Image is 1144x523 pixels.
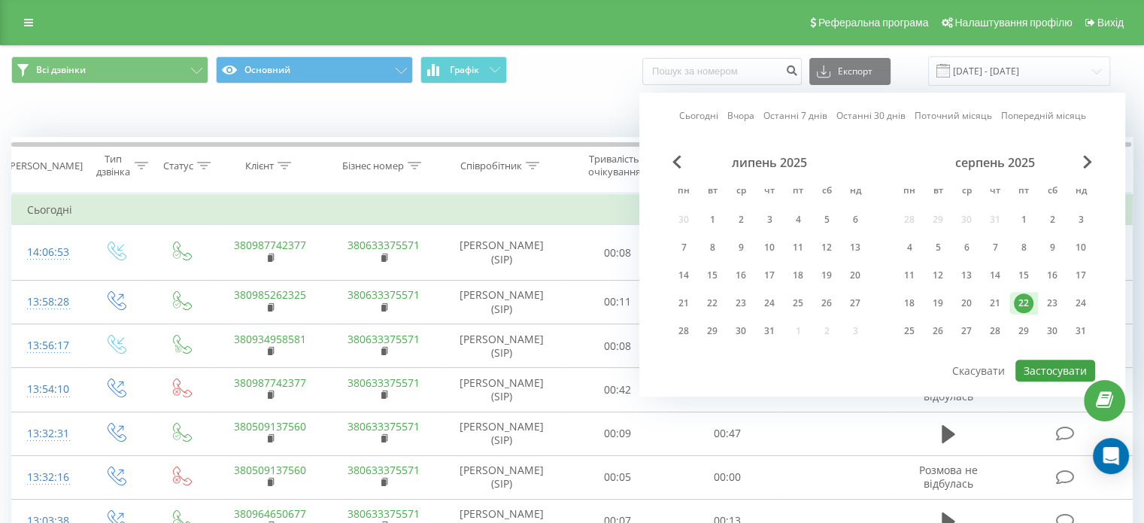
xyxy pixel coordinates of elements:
td: [PERSON_NAME] (SIP) [441,280,563,324]
button: Основний [216,56,413,84]
span: Previous Month [672,155,681,169]
div: 31 [760,321,779,341]
div: сб 16 серп 2025 р. [1038,264,1067,287]
div: вт 12 серп 2025 р. [924,264,952,287]
div: 12 [817,238,836,257]
div: 18 [900,293,919,313]
div: 17 [760,266,779,285]
div: вт 29 лип 2025 р. [698,320,727,342]
div: чт 10 лип 2025 р. [755,236,784,259]
div: Статус [163,160,193,172]
div: 6 [957,238,976,257]
a: 380633375571 [347,376,420,390]
div: 24 [1071,293,1091,313]
a: 380633375571 [347,238,420,252]
abbr: субота [815,181,838,203]
div: 13 [957,266,976,285]
div: 29 [702,321,722,341]
div: чт 3 лип 2025 р. [755,208,784,231]
div: ср 23 лип 2025 р. [727,292,755,315]
div: 1 [702,210,722,230]
a: Попередній місяць [1001,109,1086,123]
div: 23 [1042,293,1062,313]
a: Останні 30 днів [836,109,906,123]
span: Вихід [1097,17,1124,29]
div: 14 [674,266,693,285]
div: 26 [817,293,836,313]
div: пт 11 лип 2025 р. [784,236,812,259]
abbr: понеділок [898,181,921,203]
button: Скасувати [944,360,1013,382]
div: 23 [731,293,751,313]
div: 11 [900,266,919,285]
div: 26 [928,321,948,341]
div: 13 [845,238,865,257]
div: сб 26 лип 2025 р. [812,292,841,315]
span: Графік [450,65,479,75]
a: 380633375571 [347,463,420,477]
div: 5 [817,210,836,230]
abbr: середа [955,181,978,203]
abbr: середа [730,181,752,203]
td: [PERSON_NAME] (SIP) [441,324,563,368]
div: пн 7 лип 2025 р. [669,236,698,259]
div: 8 [1014,238,1033,257]
div: ср 2 лип 2025 р. [727,208,755,231]
div: 4 [788,210,808,230]
div: Клієнт [245,160,274,172]
div: ср 30 лип 2025 р. [727,320,755,342]
div: пн 21 лип 2025 р. [669,292,698,315]
span: Next Month [1083,155,1092,169]
div: ср 13 серп 2025 р. [952,264,981,287]
div: пт 1 серп 2025 р. [1009,208,1038,231]
span: Налаштування профілю [954,17,1072,29]
div: ср 20 серп 2025 р. [952,292,981,315]
button: Всі дзвінки [11,56,208,84]
div: вт 1 лип 2025 р. [698,208,727,231]
input: Пошук за номером [642,58,802,85]
div: 17 [1071,266,1091,285]
div: вт 26 серп 2025 р. [924,320,952,342]
a: 380633375571 [347,332,420,346]
div: ср 27 серп 2025 р. [952,320,981,342]
div: 24 [760,293,779,313]
div: нд 31 серп 2025 р. [1067,320,1095,342]
div: 7 [985,238,1005,257]
div: нд 27 лип 2025 р. [841,292,869,315]
div: сб 12 лип 2025 р. [812,236,841,259]
div: 30 [731,321,751,341]
abbr: четвер [984,181,1006,203]
div: 3 [1071,210,1091,230]
a: 380985262325 [234,287,306,302]
div: нд 10 серп 2025 р. [1067,236,1095,259]
div: 22 [1014,293,1033,313]
div: 30 [1042,321,1062,341]
div: чт 17 лип 2025 р. [755,264,784,287]
div: чт 28 серп 2025 р. [981,320,1009,342]
div: чт 21 серп 2025 р. [981,292,1009,315]
a: 380633375571 [347,287,420,302]
div: 16 [731,266,751,285]
div: 19 [928,293,948,313]
td: [PERSON_NAME] (SIP) [441,225,563,281]
div: пт 29 серп 2025 р. [1009,320,1038,342]
span: Розмова не відбулась [919,463,978,491]
div: вт 15 лип 2025 р. [698,264,727,287]
td: Сьогодні [12,195,1133,225]
div: 6 [845,210,865,230]
div: 1 [1014,210,1033,230]
div: 12 [928,266,948,285]
div: нд 6 лип 2025 р. [841,208,869,231]
div: 14 [985,266,1005,285]
div: нд 13 лип 2025 р. [841,236,869,259]
abbr: понеділок [672,181,695,203]
div: 13:54:10 [27,375,67,404]
td: 00:00 [672,455,781,499]
div: нд 3 серп 2025 р. [1067,208,1095,231]
div: чт 24 лип 2025 р. [755,292,784,315]
div: 27 [845,293,865,313]
div: 21 [985,293,1005,313]
td: 00:47 [672,412,781,455]
a: 380987742377 [234,376,306,390]
div: ср 16 лип 2025 р. [727,264,755,287]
